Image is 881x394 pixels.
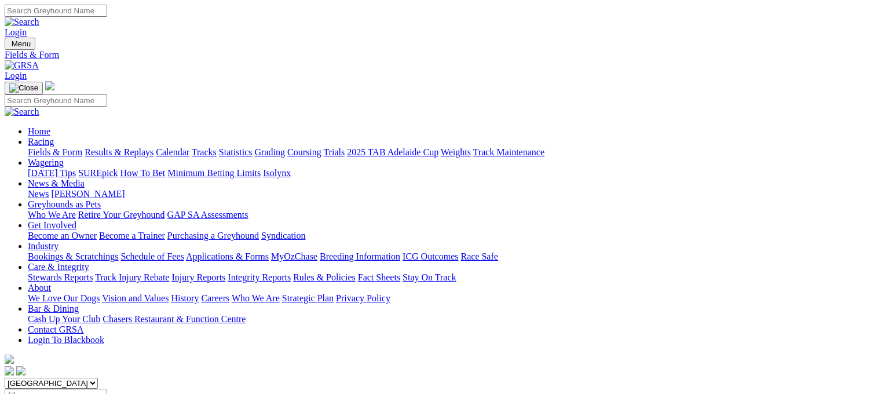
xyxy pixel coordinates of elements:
[473,147,544,157] a: Track Maintenance
[28,314,876,324] div: Bar & Dining
[5,27,27,37] a: Login
[28,283,51,293] a: About
[5,355,14,364] img: logo-grsa-white.png
[16,366,25,375] img: twitter.svg
[171,293,199,303] a: History
[28,304,79,313] a: Bar & Dining
[28,251,876,262] div: Industry
[403,272,456,282] a: Stay On Track
[347,147,438,157] a: 2025 TAB Adelaide Cup
[28,220,76,230] a: Get Involved
[28,210,876,220] div: Greyhounds as Pets
[167,210,248,220] a: GAP SA Assessments
[167,231,259,240] a: Purchasing a Greyhound
[171,272,225,282] a: Injury Reports
[5,60,39,71] img: GRSA
[320,251,400,261] a: Breeding Information
[358,272,400,282] a: Fact Sheets
[5,17,39,27] img: Search
[261,231,305,240] a: Syndication
[5,366,14,375] img: facebook.svg
[28,231,97,240] a: Become an Owner
[28,262,89,272] a: Care & Integrity
[228,272,291,282] a: Integrity Reports
[293,272,356,282] a: Rules & Policies
[28,147,82,157] a: Fields & Form
[78,168,118,178] a: SUREpick
[28,231,876,241] div: Get Involved
[28,272,876,283] div: Care & Integrity
[271,251,317,261] a: MyOzChase
[28,314,100,324] a: Cash Up Your Club
[219,147,253,157] a: Statistics
[28,158,64,167] a: Wagering
[12,39,31,48] span: Menu
[5,82,43,94] button: Toggle navigation
[5,5,107,17] input: Search
[255,147,285,157] a: Grading
[28,199,101,209] a: Greyhounds as Pets
[28,324,83,334] a: Contact GRSA
[323,147,345,157] a: Trials
[263,168,291,178] a: Isolynx
[28,168,76,178] a: [DATE] Tips
[28,189,49,199] a: News
[28,251,118,261] a: Bookings & Scratchings
[460,251,498,261] a: Race Safe
[5,50,876,60] a: Fields & Form
[5,71,27,81] a: Login
[156,147,189,157] a: Calendar
[441,147,471,157] a: Weights
[5,94,107,107] input: Search
[45,81,54,90] img: logo-grsa-white.png
[120,251,184,261] a: Schedule of Fees
[282,293,334,303] a: Strategic Plan
[5,107,39,117] img: Search
[28,293,876,304] div: About
[28,335,104,345] a: Login To Blackbook
[28,147,876,158] div: Racing
[28,272,93,282] a: Stewards Reports
[28,168,876,178] div: Wagering
[51,189,125,199] a: [PERSON_NAME]
[186,251,269,261] a: Applications & Forms
[28,189,876,199] div: News & Media
[102,293,169,303] a: Vision and Values
[5,38,35,50] button: Toggle navigation
[120,168,166,178] a: How To Bet
[28,137,54,147] a: Racing
[201,293,229,303] a: Careers
[28,126,50,136] a: Home
[28,241,59,251] a: Industry
[95,272,169,282] a: Track Injury Rebate
[167,168,261,178] a: Minimum Betting Limits
[336,293,390,303] a: Privacy Policy
[232,293,280,303] a: Who We Are
[403,251,458,261] a: ICG Outcomes
[192,147,217,157] a: Tracks
[287,147,321,157] a: Coursing
[85,147,153,157] a: Results & Replays
[28,178,85,188] a: News & Media
[28,293,100,303] a: We Love Our Dogs
[99,231,165,240] a: Become a Trainer
[28,210,76,220] a: Who We Are
[78,210,165,220] a: Retire Your Greyhound
[103,314,246,324] a: Chasers Restaurant & Function Centre
[9,83,38,93] img: Close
